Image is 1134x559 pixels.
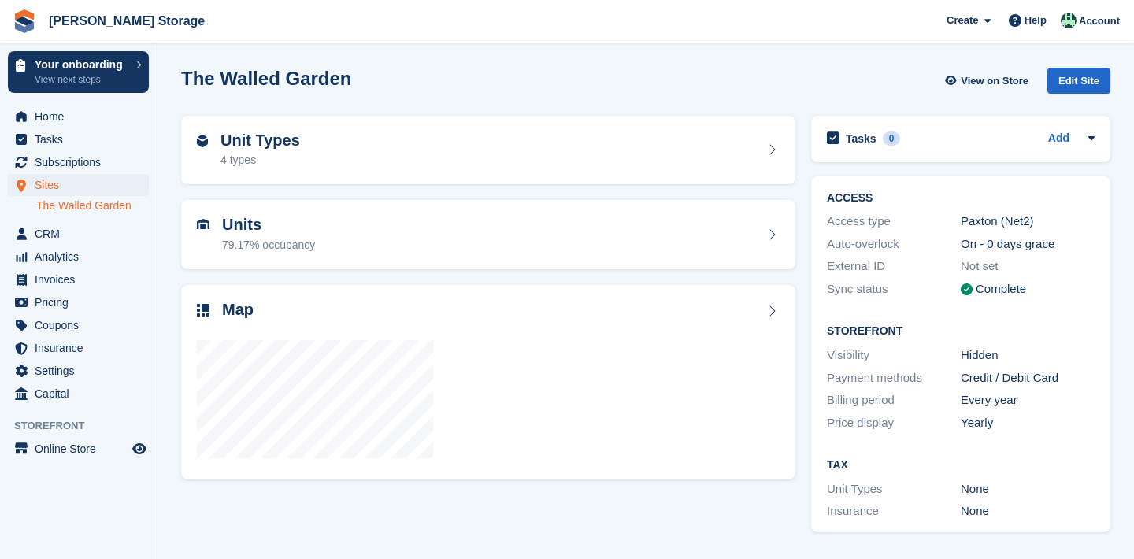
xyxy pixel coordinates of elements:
span: Storefront [14,418,157,434]
h2: Map [222,301,254,319]
span: Home [35,106,129,128]
a: menu [8,291,149,313]
h2: Tax [827,459,1095,472]
a: menu [8,438,149,460]
div: Unit Types [827,480,961,498]
div: Credit / Debit Card [961,369,1095,387]
a: menu [8,128,149,150]
a: menu [8,360,149,382]
span: Insurance [35,337,129,359]
h2: Unit Types [220,131,300,150]
span: Capital [35,383,129,405]
span: Tasks [35,128,129,150]
a: menu [8,174,149,196]
a: menu [8,106,149,128]
div: External ID [827,257,961,276]
span: Coupons [35,314,129,336]
div: Auto-overlock [827,235,961,254]
p: Your onboarding [35,59,128,70]
div: Payment methods [827,369,961,387]
img: stora-icon-8386f47178a22dfd0bd8f6a31ec36ba5ce8667c1dd55bd0f319d3a0aa187defe.svg [13,9,36,33]
div: Insurance [827,502,961,520]
a: menu [8,268,149,291]
span: Pricing [35,291,129,313]
a: The Walled Garden [36,198,149,213]
div: 79.17% occupancy [222,237,315,254]
h2: Tasks [846,131,876,146]
div: 4 types [220,152,300,168]
p: View next steps [35,72,128,87]
div: Yearly [961,414,1095,432]
a: menu [8,383,149,405]
a: View on Store [943,68,1035,94]
div: Billing period [827,391,961,409]
div: None [961,502,1095,520]
a: menu [8,223,149,245]
span: Invoices [35,268,129,291]
a: menu [8,246,149,268]
a: Add [1048,130,1069,148]
div: Sync status [827,280,961,298]
div: Access type [827,213,961,231]
span: Help [1025,13,1047,28]
a: Edit Site [1047,68,1110,100]
a: menu [8,151,149,173]
h2: Storefront [827,325,1095,338]
a: Units 79.17% occupancy [181,200,795,269]
a: menu [8,314,149,336]
a: Preview store [130,439,149,458]
span: Account [1079,13,1120,29]
a: [PERSON_NAME] Storage [43,8,211,34]
span: CRM [35,223,129,245]
span: Create [947,13,978,28]
img: Nicholas Pain [1061,13,1077,28]
a: Map [181,285,795,480]
img: unit-icn-7be61d7bf1b0ce9d3e12c5938cc71ed9869f7b940bace4675aadf7bd6d80202e.svg [197,219,209,230]
span: Subscriptions [35,151,129,173]
h2: ACCESS [827,192,1095,205]
a: Unit Types 4 types [181,116,795,185]
h2: The Walled Garden [181,68,351,89]
img: unit-type-icn-2b2737a686de81e16bb02015468b77c625bbabd49415b5ef34ead5e3b44a266d.svg [197,135,208,147]
div: 0 [883,131,901,146]
a: menu [8,337,149,359]
div: Hidden [961,346,1095,365]
span: Analytics [35,246,129,268]
div: Edit Site [1047,68,1110,94]
span: View on Store [961,73,1028,89]
div: Complete [976,280,1026,298]
div: Paxton (Net2) [961,213,1095,231]
div: Not set [961,257,1095,276]
div: Visibility [827,346,961,365]
div: Every year [961,391,1095,409]
span: Sites [35,174,129,196]
div: Price display [827,414,961,432]
h2: Units [222,216,315,234]
span: Online Store [35,438,129,460]
div: None [961,480,1095,498]
a: Your onboarding View next steps [8,51,149,93]
span: Settings [35,360,129,382]
div: On - 0 days grace [961,235,1095,254]
img: map-icn-33ee37083ee616e46c38cad1a60f524a97daa1e2b2c8c0bc3eb3415660979fc1.svg [197,304,209,317]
